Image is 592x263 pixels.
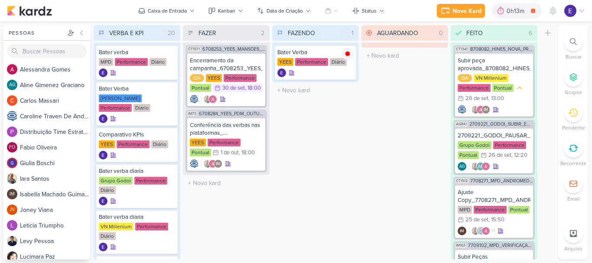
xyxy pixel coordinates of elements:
[560,159,586,167] p: Recorrente
[484,108,488,112] p: IM
[214,159,222,168] div: Isabella Machado Guimarães
[99,177,133,185] div: Grupo Godoi
[20,190,90,199] div: I s a b e l l a M a c h a d o G u i m a r ã e s
[452,6,481,16] div: Novo Kard
[455,122,468,127] span: AG841
[481,105,490,114] div: Isabella Machado Guimarães
[476,105,485,114] img: Alessandra Gomes
[99,85,175,93] div: Bater Verba
[99,114,107,123] div: Criador(a): Eduardo Quaresma
[7,44,87,58] input: Buscar Pessoas
[99,140,115,148] div: YEES
[458,206,472,214] div: MPD
[458,74,472,82] div: QA
[478,165,484,169] p: AG
[245,85,261,91] div: , 18:00
[455,179,468,183] span: CT1512
[99,94,142,102] div: [PERSON_NAME]
[99,197,107,205] img: Eduardo Quaresma
[562,124,585,132] p: Pendente
[99,167,175,175] div: Bater verba diaria
[277,49,354,56] div: Bater Verba
[20,143,90,152] div: F a b i o O l i v e i r a
[224,74,257,82] div: Performance
[564,5,576,17] img: Eduardo Quaresma
[488,96,504,101] div: , 13:00
[20,81,90,90] div: A l i n e G i m e n e z G r a c i a n o
[20,96,90,105] div: C a r l o s M a s s a r i
[99,243,107,251] img: Eduardo Quaresma
[190,121,263,137] div: Conferência das verbas nas plataformas_ 6708284_YEES_PDM_OUTUBRO
[488,153,511,158] div: 26 de set
[525,29,536,38] div: 6
[133,104,150,112] div: Diário
[10,208,15,212] p: JV
[20,221,90,230] div: L e t i c i a T r i u m p h o
[208,159,217,168] img: Alessandra Gomes
[222,85,245,91] div: 30 de set
[7,189,17,199] div: Isabella Machado Guimarães
[458,162,466,171] div: Aline Gimenez Graciano
[134,177,167,185] div: Performance
[469,122,533,127] span: 2709221_GODOI_SUBIR_EM_PERFORMANCE_PEÇA_ESTÁTICA_INTEGRAÇÃO_AB
[564,245,582,253] p: Arquivo
[221,150,239,156] div: 1 de out
[7,127,17,137] img: Distribuição Time Estratégico
[481,162,490,171] img: Alessandra Gomes
[458,84,491,92] div: Performance
[99,131,175,139] div: Comparativo KPIs
[465,96,488,101] div: 26 de set
[99,151,107,159] img: Eduardo Quaresma
[7,80,17,90] div: Aline Gimenez Graciano
[474,74,508,82] div: VN Millenium
[20,237,90,246] div: L e v y P e s s o a
[99,58,113,66] div: MPD
[348,29,357,38] div: 1
[99,186,116,194] div: Diário
[455,47,468,52] span: CT1341
[99,197,107,205] div: Criador(a): Eduardo Quaresma
[458,162,466,171] div: Criador(a): Aline Gimenez Graciano
[99,151,107,159] div: Criador(a): Eduardo Quaresma
[476,227,485,235] img: Caroline Traven De Andrade
[7,142,17,153] div: Fabio Oliveira
[277,68,286,77] div: Criador(a): Eduardo Quaresma
[7,236,17,246] img: Levy Pessoa
[190,74,204,82] div: QA
[20,174,90,183] div: I a r a S a n t o s
[187,111,197,116] span: IM73
[99,243,107,251] div: Criador(a): Eduardo Quaresma
[199,111,265,116] span: 6708284_YEES_PDM_OUTUBRO
[474,206,507,214] div: Performance
[342,48,354,60] img: tracking
[208,95,217,104] img: Alessandra Gomes
[208,139,241,146] div: Performance
[150,58,166,66] div: Diário
[490,227,495,234] span: +1
[190,139,206,146] div: YEES
[190,95,198,104] div: Criador(a): Caroline Traven De Andrade
[7,173,17,184] img: Iara Santos
[295,58,328,66] div: Performance
[7,220,17,231] img: Leticia Triumpho
[187,47,201,52] span: CT1571
[471,162,480,171] img: Iara Santos
[460,229,464,234] p: IM
[216,162,220,166] p: IM
[151,140,168,148] div: Diário
[465,217,488,223] div: 25 de set
[7,205,17,215] div: Joney Viana
[201,159,222,168] div: Colaboradores: Iara Santos, Alessandra Gomes, Isabella Machado Guimarães
[20,65,90,74] div: A l e s s a n d r a G o m e s
[206,74,222,82] div: YEES
[7,64,17,75] img: Alessandra Gomes
[277,68,286,77] img: Eduardo Quaresma
[511,153,527,158] div: , 12:20
[10,192,15,197] p: IM
[7,6,52,16] img: kardz.app
[470,179,533,183] span: 7708271_MPD_ANDROMEDA_BRIEFING_PEÇAS_NOVO_KV_LANÇAMENTO
[20,112,90,121] div: C a r o l i n e T r a v e n D e A n d r a d e
[20,127,90,136] div: D i s t r i b u i ç ã o T i m e E s t r a t é g i c o
[202,47,265,52] span: 6708253_YEES_MANSÕES_SUBIR_PEÇAS_CAMPANHA
[471,227,480,235] img: Iara Santos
